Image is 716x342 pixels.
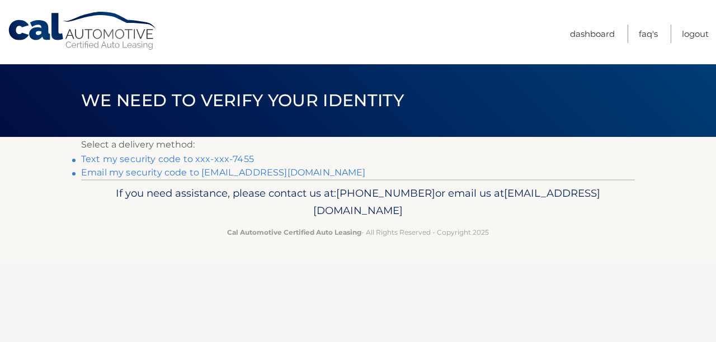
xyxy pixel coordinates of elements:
a: FAQ's [639,25,658,43]
p: If you need assistance, please contact us at: or email us at [88,184,628,220]
a: Dashboard [570,25,615,43]
a: Logout [682,25,709,43]
p: - All Rights Reserved - Copyright 2025 [88,226,628,238]
a: Cal Automotive [7,11,158,51]
a: Email my security code to [EMAIL_ADDRESS][DOMAIN_NAME] [81,167,366,178]
p: Select a delivery method: [81,137,635,153]
span: [PHONE_NUMBER] [336,187,435,199]
span: We need to verify your identity [81,90,404,111]
a: Text my security code to xxx-xxx-7455 [81,154,254,164]
strong: Cal Automotive Certified Auto Leasing [227,228,361,236]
